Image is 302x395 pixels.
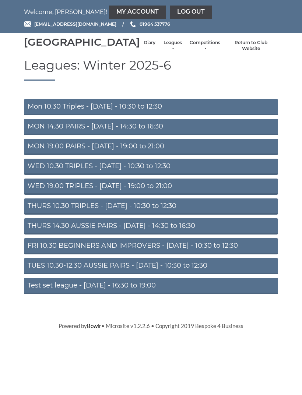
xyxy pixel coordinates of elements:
a: THURS 14.30 AUSSIE PAIRS - [DATE] - 14:30 to 16:30 [24,218,278,234]
span: [EMAIL_ADDRESS][DOMAIN_NAME] [34,21,116,27]
span: Powered by • Microsite v1.2.2.6 • Copyright 2019 Bespoke 4 Business [59,322,243,329]
a: Test set league - [DATE] - 16:30 to 19:00 [24,278,278,294]
span: 01964 537776 [140,21,170,27]
a: Bowlr [87,322,101,329]
nav: Welcome, [PERSON_NAME]! [24,6,278,19]
div: [GEOGRAPHIC_DATA] [24,36,140,48]
a: TUES 10.30-12.30 AUSSIE PAIRS - [DATE] - 10:30 to 12:30 [24,258,278,274]
a: FRI 10.30 BEGINNERS AND IMPROVERS - [DATE] - 10:30 to 12:30 [24,238,278,254]
img: Email [24,21,31,27]
a: Log out [170,6,212,19]
a: Return to Club Website [228,40,274,52]
a: Mon 10.30 Triples - [DATE] - 10:30 to 12:30 [24,99,278,115]
a: Diary [144,40,155,46]
h1: Leagues: Winter 2025-6 [24,59,278,81]
a: Phone us 01964 537776 [129,21,170,28]
a: WED 10.30 TRIPLES - [DATE] - 10:30 to 12:30 [24,159,278,175]
a: Competitions [190,40,220,52]
a: My Account [109,6,166,19]
a: MON 14.30 PAIRS - [DATE] - 14:30 to 16:30 [24,119,278,135]
img: Phone us [130,21,136,27]
a: THURS 10.30 TRIPLES - [DATE] - 10:30 to 12:30 [24,198,278,215]
a: Leagues [163,40,182,52]
a: WED 19.00 TRIPLES - [DATE] - 19:00 to 21:00 [24,179,278,195]
a: MON 19.00 PAIRS - [DATE] - 19:00 to 21:00 [24,139,278,155]
a: Email [EMAIL_ADDRESS][DOMAIN_NAME] [24,21,116,28]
